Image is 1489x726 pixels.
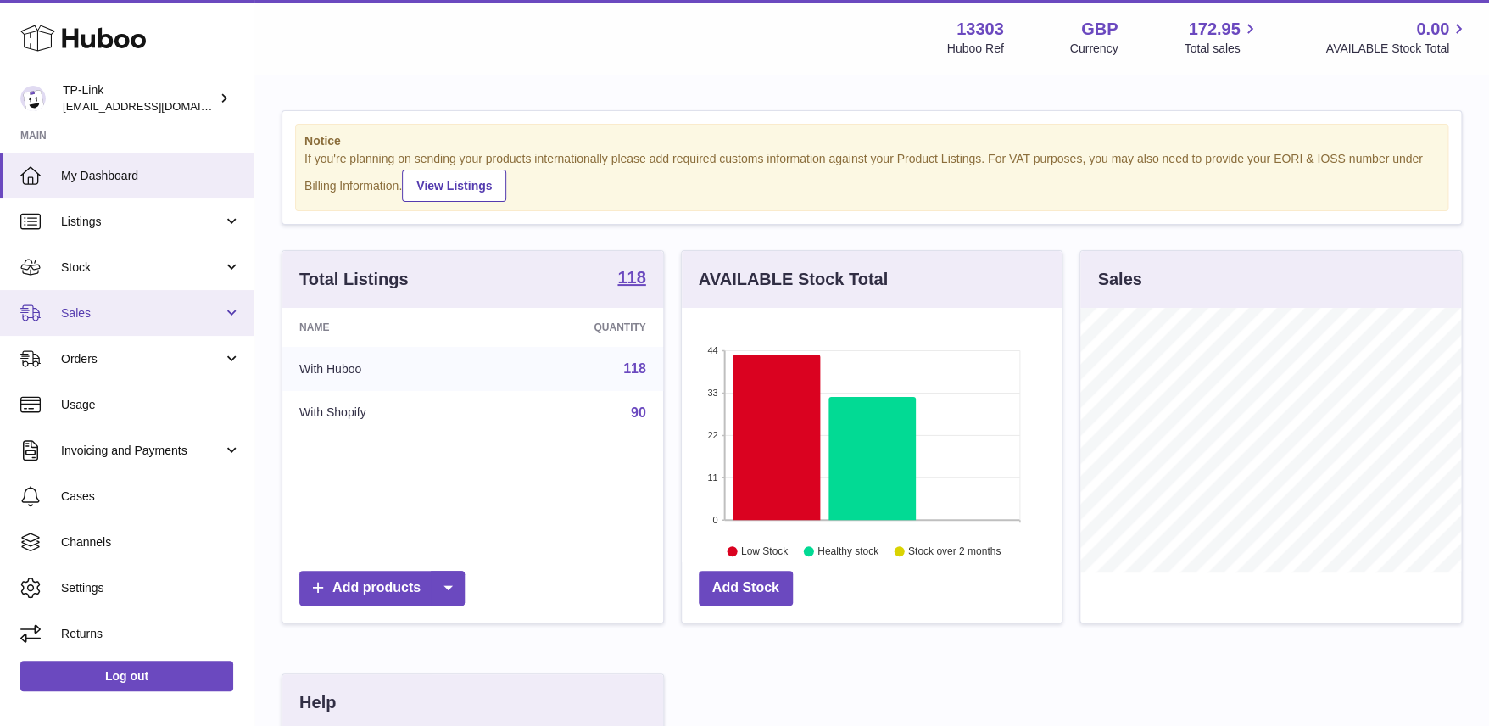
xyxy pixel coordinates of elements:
[20,86,46,111] img: gaby.chen@tp-link.com
[402,170,506,202] a: View Listings
[699,571,793,606] a: Add Stock
[1184,18,1259,57] a: 172.95 Total sales
[617,269,645,286] strong: 118
[61,534,241,550] span: Channels
[488,308,663,347] th: Quantity
[707,345,717,355] text: 44
[304,151,1439,202] div: If you're planning on sending your products internationally please add required customs informati...
[63,82,215,114] div: TP-Link
[699,268,888,291] h3: AVAILABLE Stock Total
[299,691,336,714] h3: Help
[61,260,223,276] span: Stock
[908,545,1001,557] text: Stock over 2 months
[282,347,488,391] td: With Huboo
[631,405,646,420] a: 90
[623,361,646,376] a: 118
[304,133,1439,149] strong: Notice
[707,388,717,398] text: 33
[1416,18,1449,41] span: 0.00
[61,626,241,642] span: Returns
[707,472,717,483] text: 11
[956,18,1004,41] strong: 13303
[1070,41,1118,57] div: Currency
[712,515,717,525] text: 0
[1097,268,1141,291] h3: Sales
[707,430,717,440] text: 22
[61,305,223,321] span: Sales
[61,489,241,505] span: Cases
[817,545,879,557] text: Healthy stock
[1188,18,1240,41] span: 172.95
[741,545,789,557] text: Low Stock
[61,397,241,413] span: Usage
[61,168,241,184] span: My Dashboard
[282,308,488,347] th: Name
[617,269,645,289] a: 118
[947,41,1004,57] div: Huboo Ref
[61,351,223,367] span: Orders
[1081,18,1118,41] strong: GBP
[1325,41,1469,57] span: AVAILABLE Stock Total
[61,580,241,596] span: Settings
[1184,41,1259,57] span: Total sales
[299,571,465,606] a: Add products
[299,268,409,291] h3: Total Listings
[63,99,249,113] span: [EMAIL_ADDRESS][DOMAIN_NAME]
[1325,18,1469,57] a: 0.00 AVAILABLE Stock Total
[282,391,488,435] td: With Shopify
[61,214,223,230] span: Listings
[61,443,223,459] span: Invoicing and Payments
[20,661,233,691] a: Log out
